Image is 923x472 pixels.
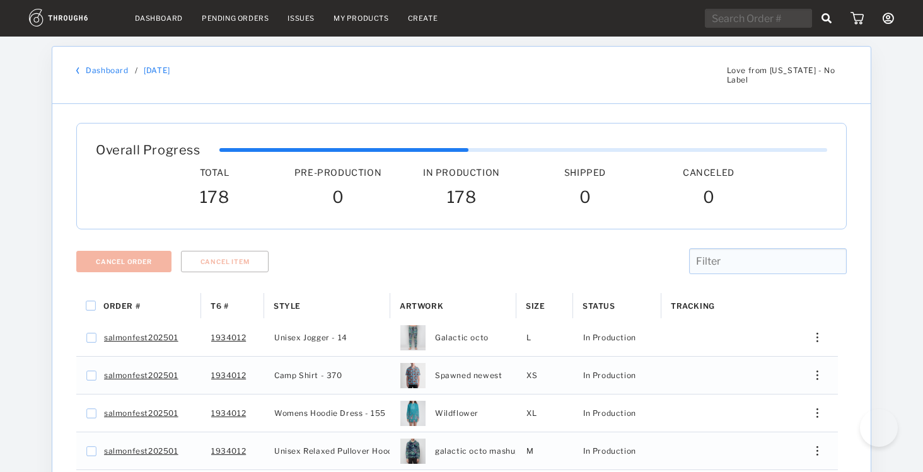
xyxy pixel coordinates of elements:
[705,9,812,28] input: Search Order #
[526,301,545,311] span: Size
[400,439,426,464] img: 15839_Thumb_51b98e85ae024942a2f908bdb8aa8c8d-5839-.png
[76,67,79,74] img: back_bracket.f28aa67b.svg
[211,367,246,384] a: 1934012
[408,14,438,23] a: Create
[850,12,864,25] img: icon_cart.dab5cea1.svg
[200,258,250,265] span: Cancel Item
[104,330,178,346] a: salmonfest202501
[104,367,178,384] a: salmonfest202501
[211,301,228,311] span: T6 #
[103,301,140,311] span: Order #
[29,9,116,26] img: logo.1c10ca64.svg
[583,301,615,311] span: Status
[579,187,591,210] span: 0
[334,14,389,23] a: My Products
[400,363,426,388] img: 15839_Thumb_4663bf9eb582471c8ad90cc49f4de351-5839-.png
[400,401,426,426] img: 15839_Thumb_a0e6d328a21e41cbaccd95f436897836-5839-.png
[703,187,715,210] span: 0
[671,301,715,311] span: Tracking
[516,319,573,356] div: L
[860,409,898,447] iframe: Toggle Customer Support
[727,66,847,84] span: Love from [US_STATE] - No Label
[211,443,246,459] a: 1934012
[76,251,171,272] button: Cancel Order
[583,443,636,459] span: In Production
[200,187,229,210] span: 178
[583,367,636,384] span: In Production
[135,66,138,75] div: /
[76,432,838,470] div: Press SPACE to select this row.
[447,187,477,210] span: 178
[76,394,838,432] div: Press SPACE to select this row.
[76,319,838,357] div: Press SPACE to select this row.
[564,167,606,178] span: Shipped
[274,443,438,459] span: Unisex Relaxed Pullover Hoodie - 11A_SU
[816,446,818,456] img: meatball_vertical.0c7b41df.svg
[294,167,381,178] span: Pre-Production
[689,248,847,274] input: Filter
[86,66,128,75] a: Dashboard
[683,167,734,178] span: Canceled
[583,405,636,422] span: In Production
[211,405,246,422] a: 1934012
[200,167,229,178] span: Total
[181,251,269,272] button: Cancel Item
[435,330,489,346] span: Galactic octo
[332,187,344,210] span: 0
[435,443,520,459] span: galactic octo mashup
[400,325,426,350] img: 15839_Thumb_44bbf2e75f04429dbf9e65018293cec8-5839-.png
[96,258,152,265] span: Cancel Order
[400,301,443,311] span: Artwork
[516,432,573,469] div: M
[435,367,502,384] span: Spawned newest
[287,14,315,23] a: Issues
[135,14,183,23] a: Dashboard
[516,394,573,432] div: XL
[274,301,301,311] span: Style
[274,330,347,346] span: Unisex Jogger - 14
[104,443,178,459] a: salmonfest202501
[816,333,818,342] img: meatball_vertical.0c7b41df.svg
[144,66,170,75] a: [DATE]
[274,367,342,384] span: Camp Shirt - 370
[211,330,246,346] a: 1934012
[583,330,636,346] span: In Production
[816,371,818,380] img: meatball_vertical.0c7b41df.svg
[423,167,500,178] span: In Production
[96,142,200,158] span: Overall Progress
[76,357,838,394] div: Press SPACE to select this row.
[104,405,178,422] a: salmonfest202501
[274,405,386,422] span: Womens Hoodie Dress - 155
[516,357,573,394] div: XS
[435,405,479,422] span: Wildflower
[202,14,269,23] a: Pending Orders
[816,408,818,418] img: meatball_vertical.0c7b41df.svg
